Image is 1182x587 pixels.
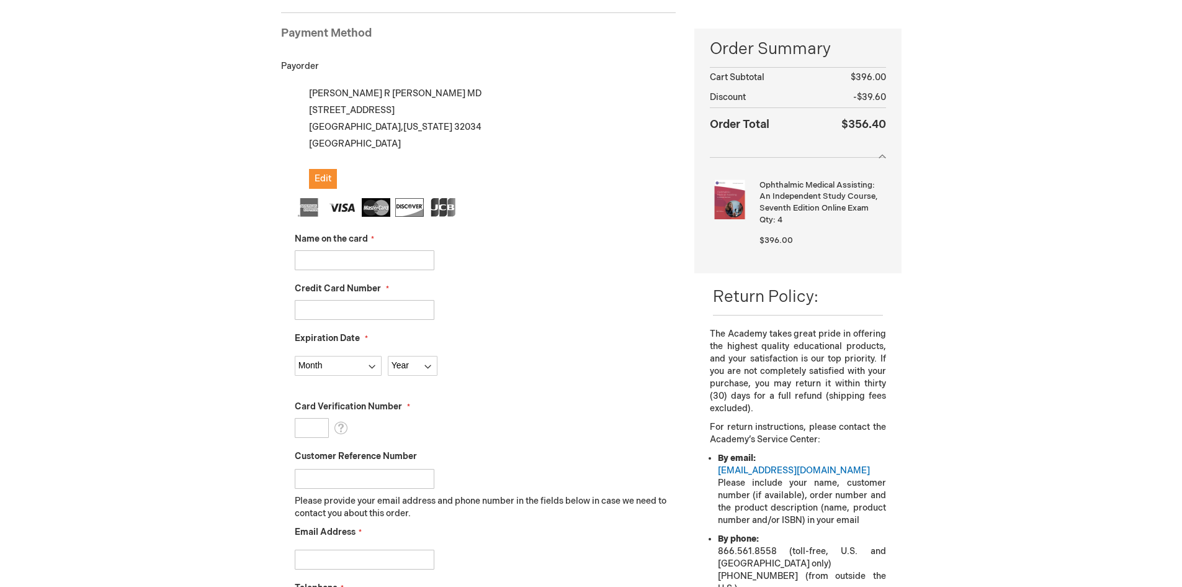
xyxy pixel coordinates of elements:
[295,198,323,217] img: American Express
[295,418,329,438] input: Card Verification Number
[295,527,356,537] span: Email Address
[295,283,381,294] span: Credit Card Number
[759,235,793,245] span: $396.00
[710,115,769,133] strong: Order Total
[309,169,337,189] button: Edit
[710,92,746,102] span: Discount
[718,453,756,463] strong: By email:
[328,198,357,217] img: Visa
[295,401,402,412] span: Card Verification Number
[718,452,885,527] li: Please include your name, customer number (if available), order number and the product descriptio...
[710,328,885,415] p: The Academy takes great pride in offering the highest quality educational products, and your sati...
[429,198,457,217] img: JCB
[362,198,390,217] img: MasterCard
[295,495,676,520] p: Please provide your email address and phone number in the fields below in case we need to contact...
[713,288,818,307] span: Return Policy:
[710,38,885,67] span: Order Summary
[777,215,782,225] span: 4
[295,300,434,320] input: Credit Card Number
[295,333,360,344] span: Expiration Date
[851,72,886,83] span: $396.00
[281,61,319,71] span: Payorder
[841,118,886,131] span: $356.40
[295,451,417,462] span: Customer Reference Number
[759,215,773,225] span: Qty
[853,92,886,102] span: -$39.60
[710,421,885,446] p: For return instructions, please contact the Academy’s Service Center:
[395,198,424,217] img: Discover
[315,173,331,184] span: Edit
[718,465,870,476] a: [EMAIL_ADDRESS][DOMAIN_NAME]
[295,85,676,189] div: [PERSON_NAME] R [PERSON_NAME] MD [STREET_ADDRESS] [GEOGRAPHIC_DATA] , 32034 [GEOGRAPHIC_DATA]
[710,68,815,88] th: Cart Subtotal
[281,25,676,48] div: Payment Method
[295,234,368,244] span: Name on the card
[403,122,452,132] span: [US_STATE]
[710,180,750,219] img: Ophthalmic Medical Assisting: An Independent Study Course, Seventh Edition Online Exam
[718,534,759,544] strong: By phone:
[759,180,882,214] strong: Ophthalmic Medical Assisting: An Independent Study Course, Seventh Edition Online Exam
